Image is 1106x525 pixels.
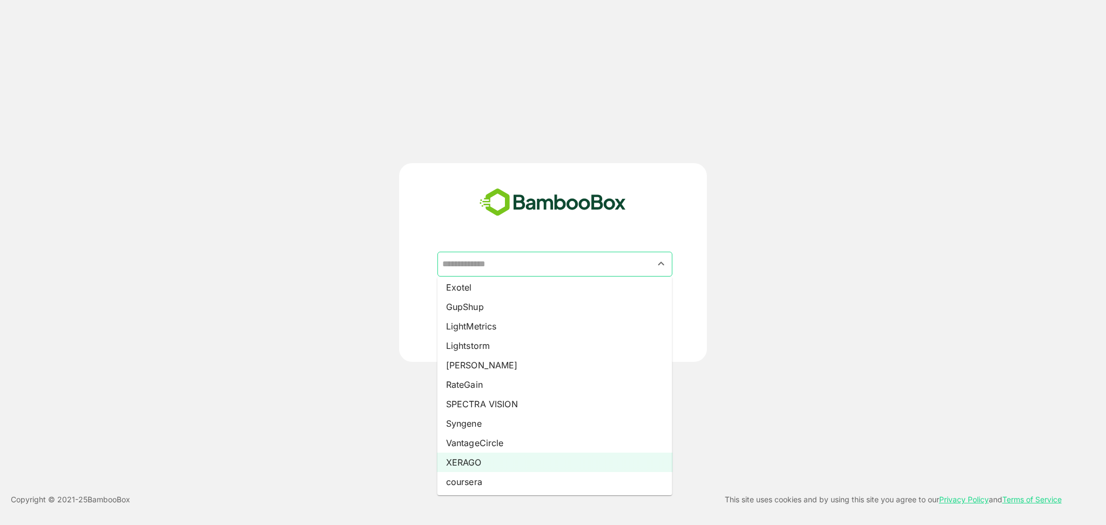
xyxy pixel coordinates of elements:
[437,336,672,355] li: Lightstorm
[437,297,672,317] li: GupShup
[474,185,632,220] img: bamboobox
[437,453,672,472] li: XERAGO
[437,414,672,433] li: Syngene
[725,493,1062,506] p: This site uses cookies and by using this site you agree to our and
[437,278,672,297] li: Exotel
[437,433,672,453] li: VantageCircle
[939,495,989,504] a: Privacy Policy
[437,375,672,394] li: RateGain
[437,355,672,375] li: [PERSON_NAME]
[437,472,672,492] li: coursera
[1002,495,1062,504] a: Terms of Service
[11,493,130,506] p: Copyright © 2021- 25 BambooBox
[437,317,672,336] li: LightMetrics
[437,394,672,414] li: SPECTRA VISION
[654,257,669,271] button: Close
